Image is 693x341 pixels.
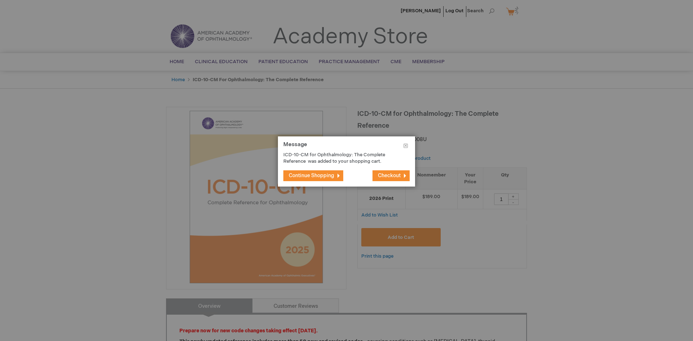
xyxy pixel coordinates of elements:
[378,172,401,179] span: Checkout
[283,152,399,165] p: ICD-10-CM for Ophthalmology: The Complete Reference was added to your shopping cart.
[283,170,343,181] button: Continue Shopping
[372,170,410,181] button: Checkout
[289,172,334,179] span: Continue Shopping
[283,142,410,152] h1: Message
